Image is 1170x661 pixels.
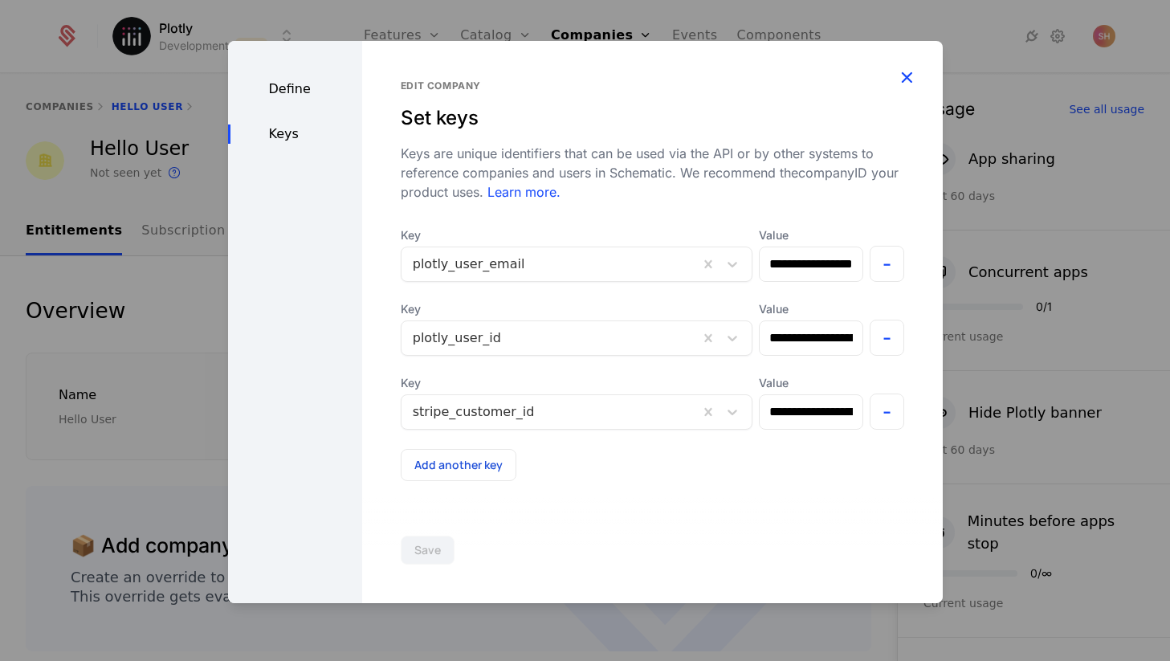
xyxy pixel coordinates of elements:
label: Value [759,375,863,391]
button: - [870,320,904,356]
div: Set keys [401,105,904,131]
button: Save [401,536,455,565]
div: Keys [228,124,362,144]
span: Key [401,227,752,243]
label: Value [759,301,863,317]
button: - [870,246,904,282]
span: Key [401,375,752,391]
span: Key [401,301,752,317]
button: - [870,394,904,430]
a: Learn more. [483,184,561,200]
div: Keys are unique identifiers that can be used via the API or by other systems to reference compani... [401,144,904,202]
div: Edit company [401,80,904,92]
button: Add another key [401,449,516,481]
div: Define [228,80,362,99]
label: Value [759,227,863,243]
